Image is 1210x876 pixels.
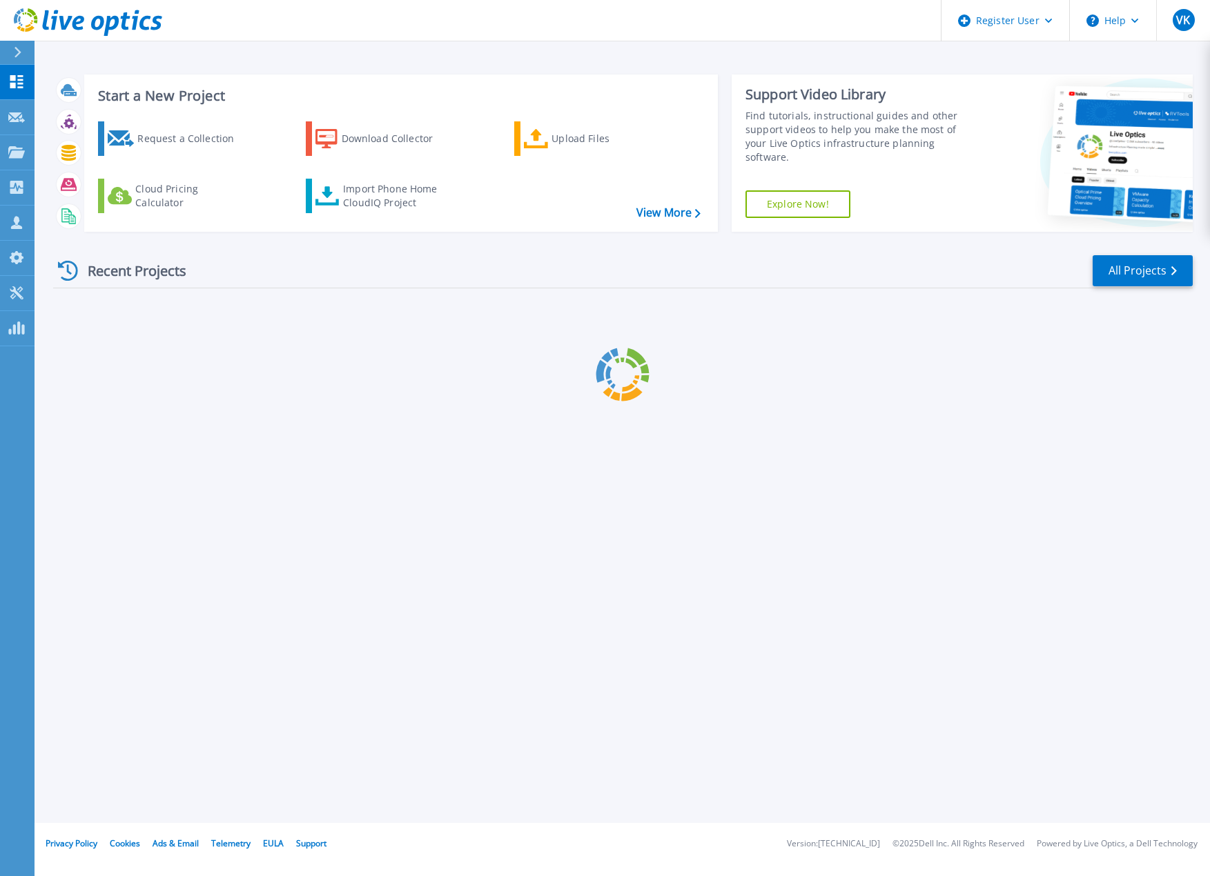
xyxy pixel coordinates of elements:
[892,839,1024,848] li: © 2025 Dell Inc. All Rights Reserved
[552,125,662,152] div: Upload Files
[787,839,880,848] li: Version: [TECHNICAL_ID]
[137,125,248,152] div: Request a Collection
[211,837,251,849] a: Telemetry
[1176,14,1190,26] span: VK
[135,182,246,210] div: Cloud Pricing Calculator
[98,88,700,103] h3: Start a New Project
[745,109,979,164] div: Find tutorials, instructional guides and other support videos to help you make the most of your L...
[514,121,668,156] a: Upload Files
[53,254,205,288] div: Recent Projects
[1037,839,1198,848] li: Powered by Live Optics, a Dell Technology
[342,125,452,152] div: Download Collector
[46,837,97,849] a: Privacy Policy
[1093,255,1193,286] a: All Projects
[745,86,979,103] div: Support Video Library
[110,837,140,849] a: Cookies
[306,121,460,156] a: Download Collector
[98,179,252,213] a: Cloud Pricing Calculator
[153,837,199,849] a: Ads & Email
[296,837,326,849] a: Support
[745,190,850,218] a: Explore Now!
[636,206,701,219] a: View More
[343,182,451,210] div: Import Phone Home CloudIQ Project
[263,837,284,849] a: EULA
[98,121,252,156] a: Request a Collection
